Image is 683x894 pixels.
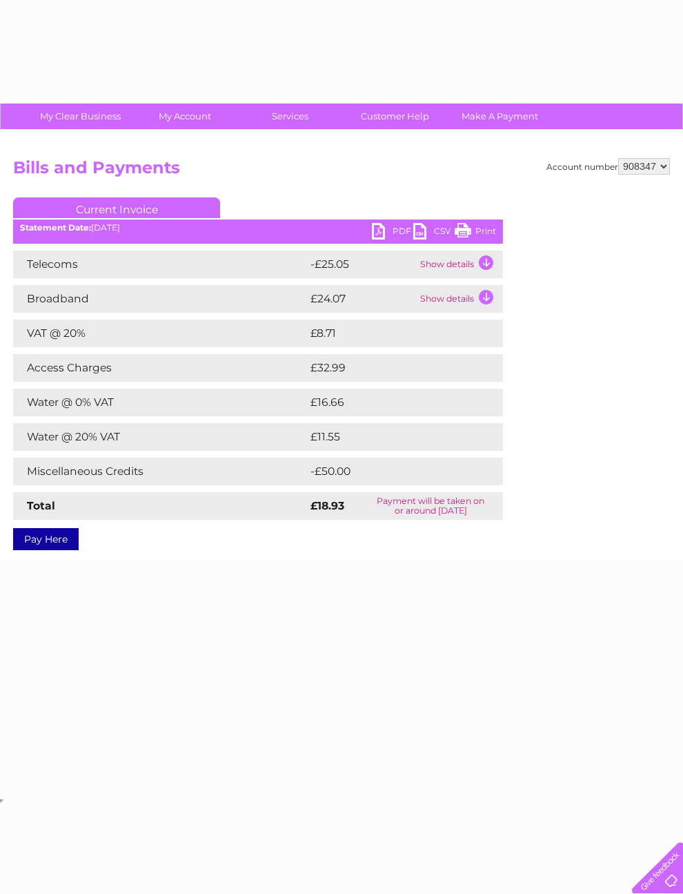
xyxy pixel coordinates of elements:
a: My Account [128,104,242,129]
a: Current Invoice [13,197,220,218]
td: Broadband [13,285,307,313]
a: Print [455,223,496,243]
td: £11.55 [307,423,472,451]
td: Show details [417,285,503,313]
td: Show details [417,251,503,278]
td: Miscellaneous Credits [13,458,307,485]
td: VAT @ 20% [13,320,307,347]
td: £24.07 [307,285,417,313]
a: CSV [413,223,455,243]
a: Make A Payment [443,104,557,129]
td: £16.66 [307,389,475,416]
div: Account number [546,158,670,175]
td: Water @ 0% VAT [13,389,307,416]
td: £8.71 [307,320,468,347]
strong: Total [27,499,55,512]
td: Water @ 20% VAT [13,423,307,451]
strong: £18.93 [310,499,344,512]
a: Pay Here [13,528,79,550]
a: PDF [372,223,413,243]
div: [DATE] [13,223,503,233]
td: £32.99 [307,354,475,382]
h2: Bills and Payments [13,158,670,184]
a: Customer Help [338,104,452,129]
b: Statement Date: [20,222,91,233]
a: Services [233,104,347,129]
td: Telecoms [13,251,307,278]
td: Access Charges [13,354,307,382]
td: -£50.00 [307,458,478,485]
a: My Clear Business [23,104,137,129]
td: Payment will be taken on or around [DATE] [358,492,503,520]
td: -£25.05 [307,251,417,278]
